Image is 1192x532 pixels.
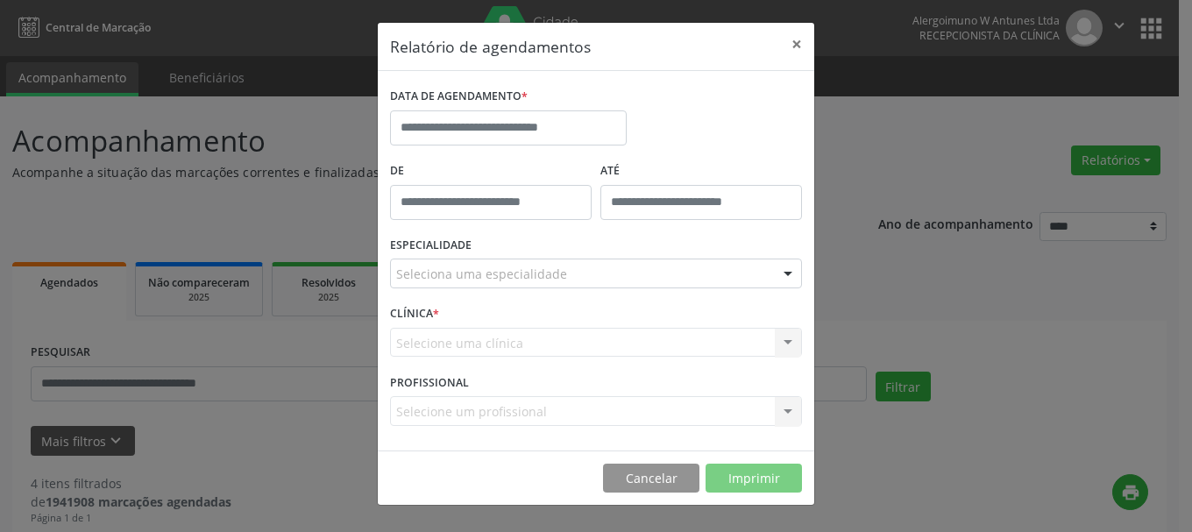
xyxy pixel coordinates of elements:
button: Close [779,23,814,66]
h5: Relatório de agendamentos [390,35,591,58]
label: CLÍNICA [390,301,439,328]
button: Cancelar [603,464,699,493]
label: PROFISSIONAL [390,369,469,396]
label: DATA DE AGENDAMENTO [390,83,528,110]
label: De [390,158,592,185]
span: Seleciona uma especialidade [396,265,567,283]
label: ATÉ [600,158,802,185]
label: ESPECIALIDADE [390,232,472,259]
button: Imprimir [706,464,802,493]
